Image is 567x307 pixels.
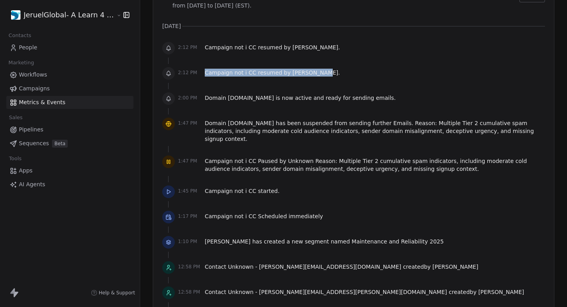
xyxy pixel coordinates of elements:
[178,238,202,245] span: 1:10 PM
[235,213,256,219] span: not i CC
[228,289,447,295] span: Unknown - [PERSON_NAME][EMAIL_ADDRESS][PERSON_NAME][DOMAIN_NAME]
[24,10,115,20] span: JeruelGlobal- A Learn 4 LLC Company
[178,44,202,51] span: 2:12 PM
[178,264,202,270] span: 12:58 PM
[9,8,111,22] button: JeruelGlobal- A Learn 4 LLC Company
[19,167,33,175] span: Apps
[205,238,250,245] span: [PERSON_NAME]
[19,125,43,134] span: Pipelines
[5,57,37,69] span: Marketing
[205,94,396,102] span: Domain is now active and ready for sending emails.
[6,178,133,191] a: AI Agents
[178,188,202,194] span: 1:45 PM
[162,22,181,30] span: [DATE]
[6,137,133,150] a: SequencesBeta
[228,264,401,270] span: Unknown - [PERSON_NAME][EMAIL_ADDRESS][DOMAIN_NAME]
[178,158,202,164] span: 1:47 PM
[178,120,202,126] span: 1:47 PM
[205,288,524,296] span: Contact created by
[6,96,133,109] a: Metrics & Events
[228,95,274,101] span: [DOMAIN_NAME]
[19,180,45,189] span: AI Agents
[19,84,50,93] span: Campaigns
[205,69,340,77] span: Campaign resumed by .
[52,140,68,148] span: Beta
[205,263,478,271] span: Contact created by
[205,119,545,143] span: Domain has been suspended from sending further Emails. Reason:
[352,238,444,245] span: Maintenance and Reliability 2025
[235,188,256,194] span: not i CC
[6,112,26,124] span: Sales
[6,164,133,177] a: Apps
[205,43,340,51] span: Campaign resumed by .
[19,139,49,148] span: Sequences
[432,264,478,270] span: [PERSON_NAME]
[478,289,524,295] span: [PERSON_NAME]
[5,30,35,41] span: Contacts
[178,213,202,219] span: 1:17 PM
[6,82,133,95] a: Campaigns
[205,238,444,245] span: has created a new segment named
[178,95,202,101] span: 2:00 PM
[6,41,133,54] a: People
[178,69,202,76] span: 2:12 PM
[172,2,252,9] span: from [DATE] to [DATE] (EST).
[178,289,202,295] span: 12:58 PM
[235,158,256,164] span: not i CC
[228,120,274,126] span: [DOMAIN_NAME]
[19,98,65,107] span: Metrics & Events
[11,10,20,20] img: Favicon.jpg
[91,290,135,296] a: Help & Support
[205,157,545,173] span: Campaign Paused by
[293,44,338,51] span: [PERSON_NAME]
[6,68,133,81] a: Workflows
[205,212,323,220] span: Campaign Scheduled
[19,43,37,52] span: People
[6,123,133,136] a: Pipelines
[289,213,323,219] span: immediately
[293,69,338,76] span: [PERSON_NAME]
[288,158,313,164] span: Unknown
[205,158,527,172] span: Reason:
[205,187,280,195] span: Campaign started.
[99,290,135,296] span: Help & Support
[6,153,25,165] span: Tools
[19,71,47,79] span: Workflows
[205,120,534,142] span: Multiple Tier 2 cumulative spam indicators, including moderate cold audience indicators, sender d...
[235,44,256,51] span: not i CC
[205,158,527,172] span: Multiple Tier 2 cumulative spam indicators, including moderate cold audience indicators, sender d...
[235,69,256,76] span: not i CC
